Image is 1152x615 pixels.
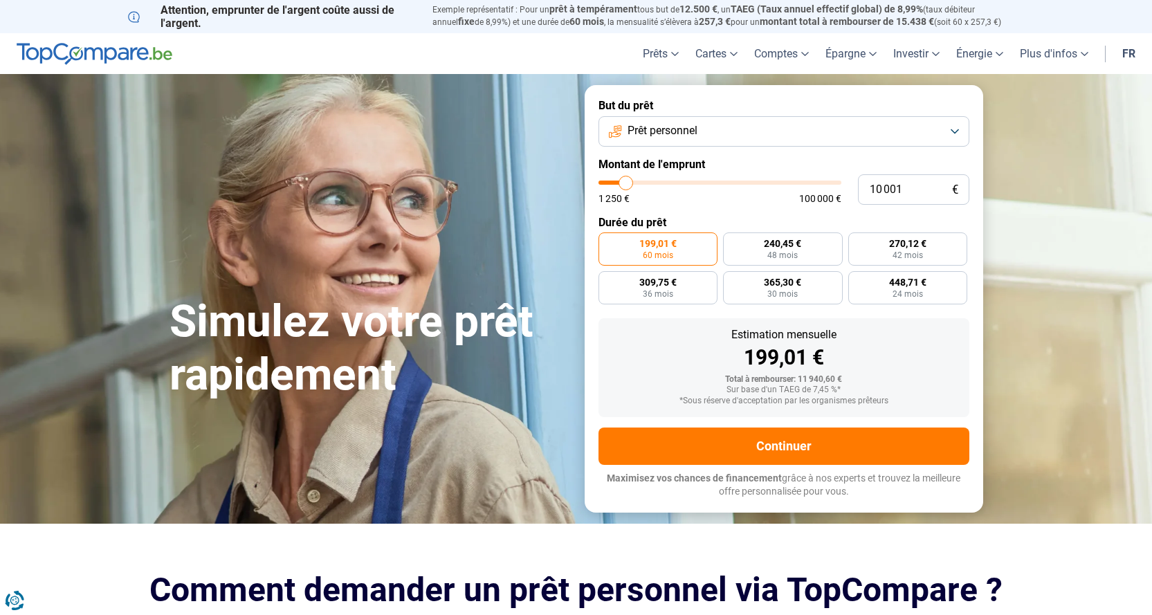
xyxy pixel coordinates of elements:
span: 365,30 € [764,277,801,287]
span: 1 250 € [598,194,630,203]
span: 448,71 € [889,277,926,287]
label: Montant de l'emprunt [598,158,969,171]
h1: Simulez votre prêt rapidement [170,295,568,402]
span: 42 mois [893,251,923,259]
span: € [952,184,958,196]
p: grâce à nos experts et trouvez la meilleure offre personnalisée pour vous. [598,472,969,499]
div: 199,01 € [610,347,958,368]
span: 270,12 € [889,239,926,248]
img: TopCompare [17,43,172,65]
span: 36 mois [643,290,673,298]
a: Épargne [817,33,885,74]
span: 24 mois [893,290,923,298]
span: 199,01 € [639,239,677,248]
span: 257,3 € [699,16,731,27]
button: Prêt personnel [598,116,969,147]
button: Continuer [598,428,969,465]
span: Maximisez vos chances de financement [607,472,782,484]
p: Attention, emprunter de l'argent coûte aussi de l'argent. [128,3,416,30]
span: 100 000 € [799,194,841,203]
h2: Comment demander un prêt personnel via TopCompare ? [128,571,1025,609]
div: *Sous réserve d'acceptation par les organismes prêteurs [610,396,958,406]
span: montant total à rembourser de 15.438 € [760,16,934,27]
a: Plus d'infos [1012,33,1097,74]
span: 30 mois [767,290,798,298]
div: Sur base d'un TAEG de 7,45 %* [610,385,958,395]
label: But du prêt [598,99,969,112]
span: 60 mois [569,16,604,27]
span: prêt à tempérament [549,3,637,15]
span: fixe [458,16,475,27]
a: Comptes [746,33,817,74]
div: Estimation mensuelle [610,329,958,340]
span: TAEG (Taux annuel effectif global) de 8,99% [731,3,923,15]
span: 309,75 € [639,277,677,287]
div: Total à rembourser: 11 940,60 € [610,375,958,385]
span: 12.500 € [679,3,717,15]
a: fr [1114,33,1144,74]
a: Cartes [687,33,746,74]
span: 240,45 € [764,239,801,248]
a: Énergie [948,33,1012,74]
label: Durée du prêt [598,216,969,229]
span: Prêt personnel [628,123,697,138]
span: 48 mois [767,251,798,259]
span: 60 mois [643,251,673,259]
a: Investir [885,33,948,74]
a: Prêts [634,33,687,74]
p: Exemple représentatif : Pour un tous but de , un (taux débiteur annuel de 8,99%) et une durée de ... [432,3,1025,28]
